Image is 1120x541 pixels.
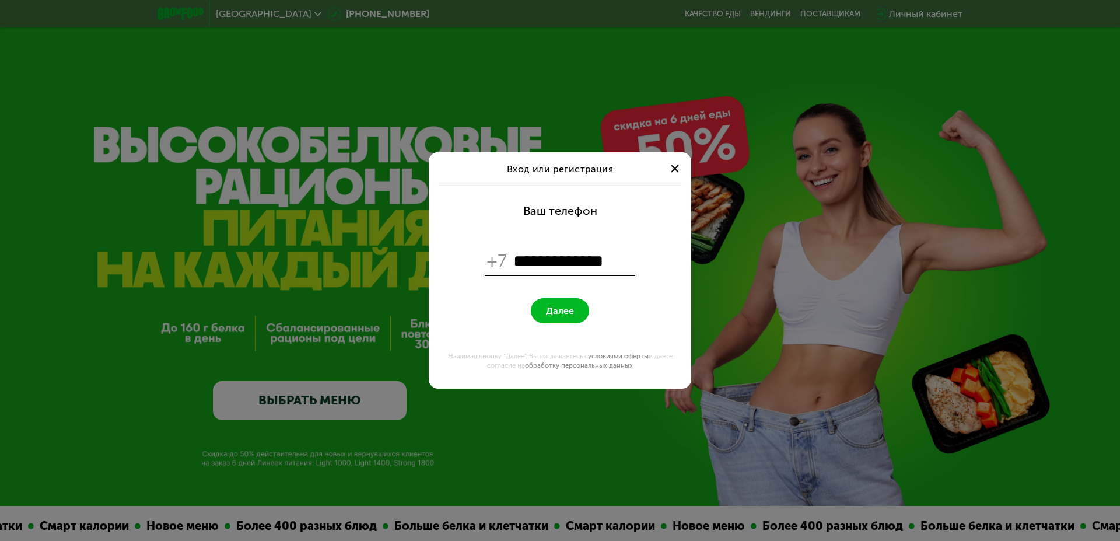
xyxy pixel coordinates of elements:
a: условиями оферты [588,352,649,360]
span: Далее [546,305,574,316]
a: обработку персональных данных [525,361,633,369]
div: Нажимая кнопку "Далее", Вы соглашаетесь с и даете согласие на [436,351,684,370]
span: Вход или регистрация [507,163,613,174]
button: Далее [531,298,589,323]
span: +7 [487,250,508,273]
div: Ваш телефон [523,204,597,218]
